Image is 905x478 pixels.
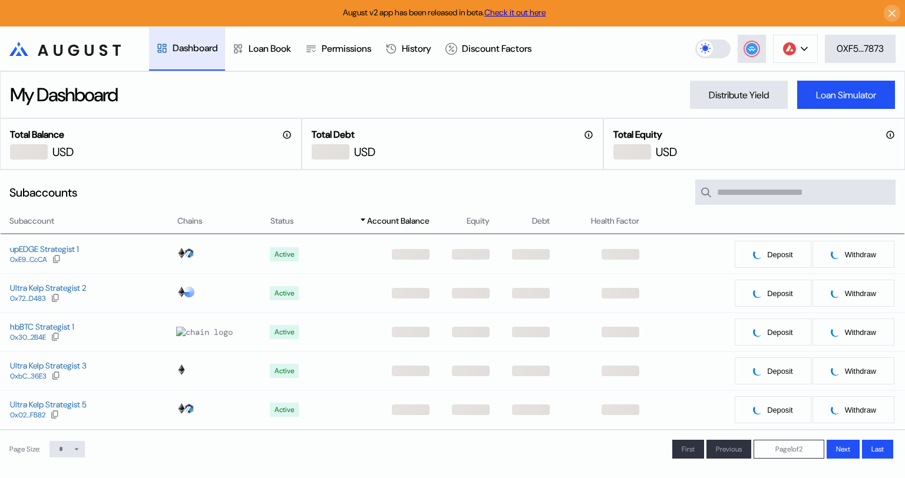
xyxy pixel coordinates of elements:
div: Subaccounts [9,185,77,200]
div: Permissions [322,42,371,55]
img: pending [831,288,840,298]
div: Page Size: [9,444,40,454]
span: Next [836,444,850,454]
div: Dashboard [173,42,218,54]
span: Subaccount [9,215,54,227]
button: pendingDeposit [734,279,811,307]
img: pending [753,327,762,337]
span: Withdraw [845,250,876,259]
button: chain logo [773,35,818,63]
div: USD [354,144,375,160]
div: Ultra Kelp Strategist 3 [10,360,87,371]
img: pending [753,250,762,259]
div: upEDGE Strategist 1 [10,244,79,254]
div: Loan Book [249,42,291,55]
span: Health Factor [591,215,639,227]
div: Distribute Yield [709,89,769,101]
span: Deposit [767,328,792,337]
img: pending [831,366,840,376]
div: USD [52,144,74,160]
h2: Total Debt [312,128,355,141]
a: Loan Book [225,27,298,71]
button: 0XF5...7873 [825,35,896,63]
button: Distribute Yield [690,81,788,109]
a: Discount Factors [438,27,539,71]
img: chain logo [184,287,194,297]
button: pendingWithdraw [812,240,895,268]
a: Dashboard [149,27,225,71]
div: Active [275,289,294,297]
span: First [682,444,695,454]
div: My Dashboard [10,82,117,107]
div: 0x72...D483 [10,294,46,303]
div: Discount Factors [462,42,531,55]
img: chain logo [176,364,187,375]
button: Previous [706,440,751,459]
span: Status [270,215,294,227]
span: Deposit [767,367,792,376]
button: pendingWithdraw [812,279,895,307]
button: pendingDeposit [734,318,811,346]
div: Active [275,406,294,414]
img: chain logo [184,403,194,414]
div: History [402,42,431,55]
button: pendingWithdraw [812,357,895,385]
a: Permissions [298,27,378,71]
h2: Total Equity [613,128,662,141]
span: August v2 app has been released in beta. [343,7,546,18]
img: pending [753,405,762,414]
span: Withdraw [845,406,876,414]
div: Active [275,367,294,375]
div: Active [275,328,294,336]
button: pendingDeposit [734,357,811,385]
button: pendingWithdraw [812,318,895,346]
img: pending [753,288,762,298]
div: 0x30...2B4E [10,333,46,341]
img: chain logo [184,248,194,258]
h2: Total Balance [10,128,64,141]
button: pendingDeposit [734,396,811,424]
button: Next [827,440,860,459]
button: Loan Simulator [797,81,895,109]
a: Check it out here [484,7,546,18]
img: pending [831,250,840,259]
button: Last [862,440,893,459]
img: chain logo [176,287,187,297]
button: First [672,440,704,459]
div: Ultra Kelp Strategist 2 [10,283,86,293]
span: Withdraw [845,328,876,337]
span: Withdraw [845,367,876,376]
span: Deposit [767,289,792,298]
div: USD [656,144,677,160]
div: 0xE9...CcCA [10,255,47,264]
img: chain logo [176,248,187,258]
span: Deposit [767,250,792,259]
img: pending [753,366,762,376]
button: pendingDeposit [734,240,811,268]
span: Withdraw [845,289,876,298]
div: 0xbC...36E3 [10,372,47,380]
img: chain logo [176,403,187,414]
div: Ultra Kelp Strategist 5 [10,399,87,410]
img: pending [831,405,840,414]
div: 0x02...FB82 [10,411,45,419]
div: hbBTC Strategist 1 [10,321,74,332]
img: pending [831,327,840,337]
div: 0XF5...7873 [837,42,884,55]
div: Loan Simulator [816,89,876,101]
img: chain logo [783,42,796,55]
span: Account Balance [367,215,430,227]
div: Active [275,250,294,258]
a: History [378,27,438,71]
span: Page 1 of 2 [775,444,802,454]
span: Equity [467,215,490,227]
span: Chains [177,215,203,227]
img: chain logo [176,327,233,337]
button: pendingWithdraw [812,396,895,424]
span: Debt [532,215,550,227]
span: Deposit [767,406,792,414]
span: Last [871,444,884,454]
span: Previous [716,444,742,454]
